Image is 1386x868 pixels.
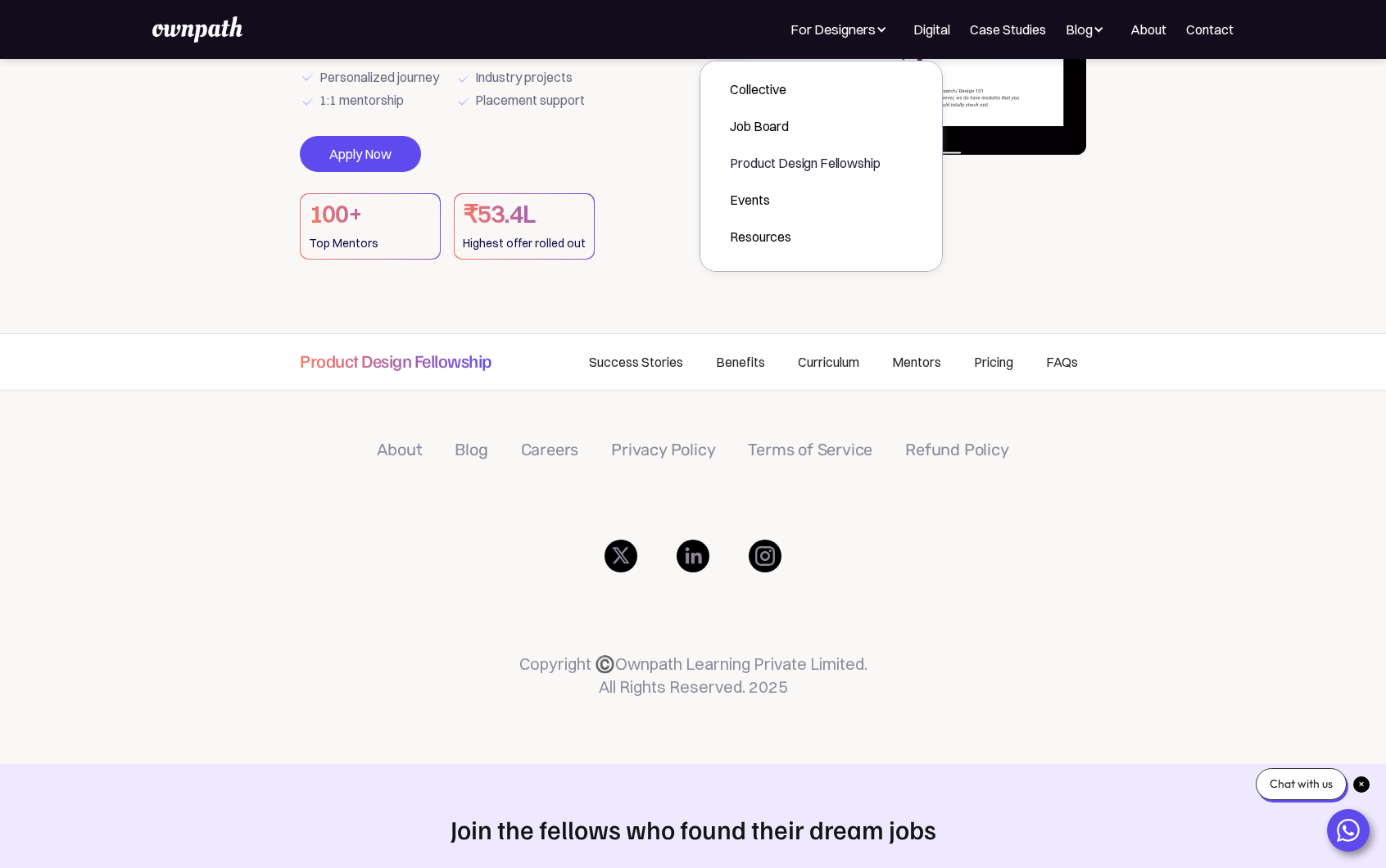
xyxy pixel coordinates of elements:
[377,440,422,459] a: About
[319,66,439,88] div: Personalized journey
[905,440,1008,459] a: Refund Policy
[730,153,880,173] div: Product Design Fellowship
[700,61,943,272] nav: For Designers
[455,440,487,459] a: Blog
[790,20,894,39] div: For Designers
[1066,20,1093,39] div: Blog
[309,198,432,231] h1: 100+
[300,349,491,372] h4: Product Design Fellowship
[300,136,421,172] a: Apply Now
[1186,20,1234,39] a: Contact
[970,20,1046,39] a: Case Studies
[730,227,880,246] div: Resources
[1030,334,1086,390] a: FAQs
[717,148,893,178] a: Product Design Fellowship
[717,75,893,104] a: Collective
[717,222,893,251] a: Resources
[717,185,893,215] a: Events
[475,66,573,88] div: Industry projects
[319,88,404,111] div: 1:1 mentorship
[463,232,586,255] div: Highest offer rolled out
[573,334,700,390] a: Success Stories
[790,20,876,39] div: For Designers
[748,440,872,459] a: Terms of Service
[611,440,715,459] a: Privacy Policy
[475,88,585,111] div: Placement support
[1066,20,1111,39] div: Blog
[730,190,880,210] div: Events
[463,198,586,231] h1: ₹53.4L
[958,334,1030,390] a: Pricing
[519,653,867,698] p: Copyright ©️Ownpath Learning Private Limited. All Rights Reserved. 2025
[876,334,958,390] a: Mentors
[730,116,880,136] div: Job Board
[521,440,579,459] a: Careers
[1256,768,1347,800] div: Chat with us
[730,79,880,99] div: Collective
[300,813,1086,844] h2: Join the fellows who found their dream jobs
[717,111,893,141] a: Job Board
[781,334,876,390] a: Curriculum
[913,20,950,39] a: Digital
[309,232,432,255] div: Top Mentors
[700,334,781,390] a: Benefits
[300,334,491,385] a: Product Design Fellowship
[1130,20,1166,39] a: About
